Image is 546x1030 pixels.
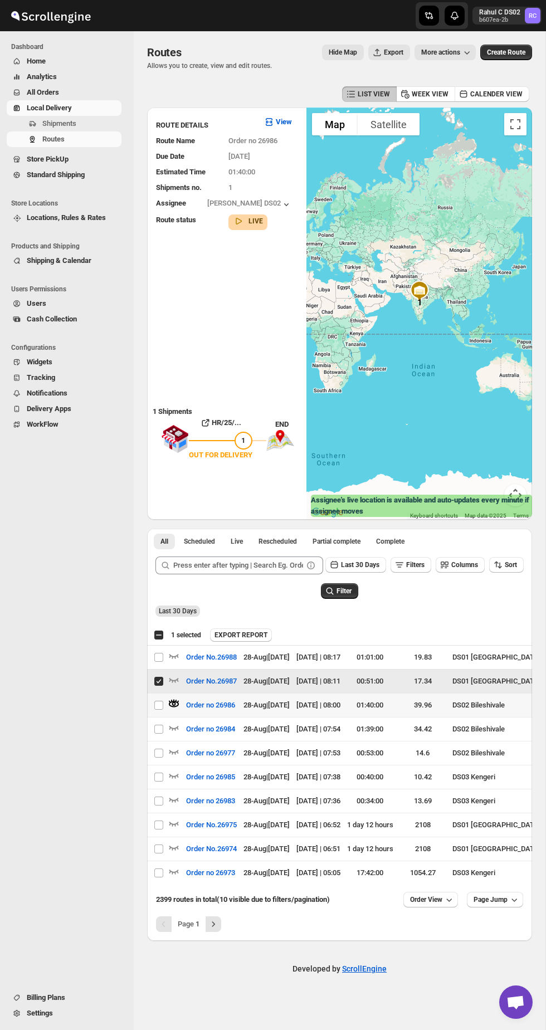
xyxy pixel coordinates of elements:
[296,700,340,711] div: [DATE] | 08:00
[243,701,290,709] span: 28-Aug | [DATE]
[342,86,397,102] button: LIST VIEW
[470,90,523,99] span: CALENDER VIEW
[452,867,541,878] div: DS03 Kengeri
[452,772,541,783] div: DS03 Kengeri
[179,696,242,714] button: Order no 26986
[368,45,410,60] button: Export
[452,652,541,663] div: DS01 [GEOGRAPHIC_DATA]
[472,7,542,25] button: User menu
[210,628,272,642] button: EXPORT REPORT
[436,557,485,573] button: Columns
[243,677,290,685] span: 28-Aug | [DATE]
[499,985,533,1019] a: Open chat
[27,993,65,1002] span: Billing Plans
[156,183,202,192] span: Shipments no.
[421,48,460,57] span: More actions
[309,505,346,520] img: Google
[160,537,168,546] span: All
[27,373,55,382] span: Tracking
[400,819,446,831] div: 2108
[171,631,201,640] span: 1 selected
[207,199,292,210] div: [PERSON_NAME] DS02
[186,700,235,711] span: Order no 26986
[296,772,340,783] div: [DATE] | 07:38
[325,557,386,573] button: Last 30 Days
[179,672,243,690] button: Order No.26987
[27,389,67,397] span: Notifications
[156,216,196,224] span: Route status
[452,795,541,807] div: DS03 Kengeri
[196,920,199,928] b: 1
[479,8,520,17] p: Rahul C DS02
[451,561,478,569] span: Columns
[504,113,526,135] button: Toggle fullscreen view
[179,768,242,786] button: Order no 26985
[186,724,235,735] span: Order no 26984
[7,370,121,385] button: Tracking
[467,892,523,907] button: Page Jump
[7,417,121,432] button: WorkFlow
[27,420,58,428] span: WorkFlow
[337,587,352,595] span: Filter
[474,895,508,904] span: Page Jump
[186,772,235,783] span: Order no 26985
[400,772,446,783] div: 10.42
[259,537,297,546] span: Rescheduled
[7,85,121,100] button: All Orders
[400,867,446,878] div: 1054.27
[7,296,121,311] button: Users
[179,720,242,738] button: Order no 26984
[11,242,126,251] span: Products and Shipping
[347,700,393,711] div: 01:40:00
[161,417,189,461] img: shop.svg
[396,86,455,102] button: WEEK VIEW
[243,773,290,781] span: 28-Aug | [DATE]
[243,725,290,733] span: 28-Aug | [DATE]
[347,795,393,807] div: 00:34:00
[7,210,121,226] button: Locations, Rules & Rates
[321,583,358,599] button: Filter
[452,724,541,735] div: DS02 Bileshivale
[312,113,358,135] button: Show street map
[173,557,303,574] input: Press enter after typing | Search Eg. Order No.26988
[358,90,390,99] span: LIST VIEW
[487,48,525,57] span: Create Route
[189,450,252,461] div: OUT FOR DELIVERY
[479,17,520,23] p: b607ea-2b
[400,795,446,807] div: 13.69
[257,113,299,131] button: View
[156,120,255,131] h3: ROUTE DETAILS
[179,864,242,882] button: Order no 26973
[342,964,387,973] a: ScrollEngine
[452,748,541,759] div: DS02 Bileshivale
[341,561,379,569] span: Last 30 Days
[212,418,242,427] b: HR/25/...
[11,42,126,51] span: Dashboard
[27,155,69,163] span: Store PickUp
[11,199,126,208] span: Store Locations
[11,343,126,352] span: Configurations
[147,402,192,416] b: 1 Shipments
[489,557,524,573] button: Sort
[186,748,235,759] span: Order no 26977
[296,795,340,807] div: [DATE] | 07:36
[147,46,182,59] span: Routes
[189,414,252,432] button: HR/25/...
[480,45,532,60] button: Create Route
[311,495,532,517] label: Assignee's live location is available and auto-updates every minute if assignee moves
[186,867,235,878] span: Order no 26973
[27,358,52,366] span: Widgets
[465,512,506,519] span: Map data ©2025
[296,843,340,855] div: [DATE] | 06:51
[228,183,232,192] span: 1
[296,676,340,687] div: [DATE] | 08:11
[156,168,206,176] span: Estimated Time
[391,557,431,573] button: Filters
[400,748,446,759] div: 14.6
[410,895,442,904] span: Order View
[156,199,186,207] span: Assignee
[376,537,404,546] span: Complete
[7,1005,121,1021] button: Settings
[206,916,221,932] button: Next
[27,72,57,81] span: Analytics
